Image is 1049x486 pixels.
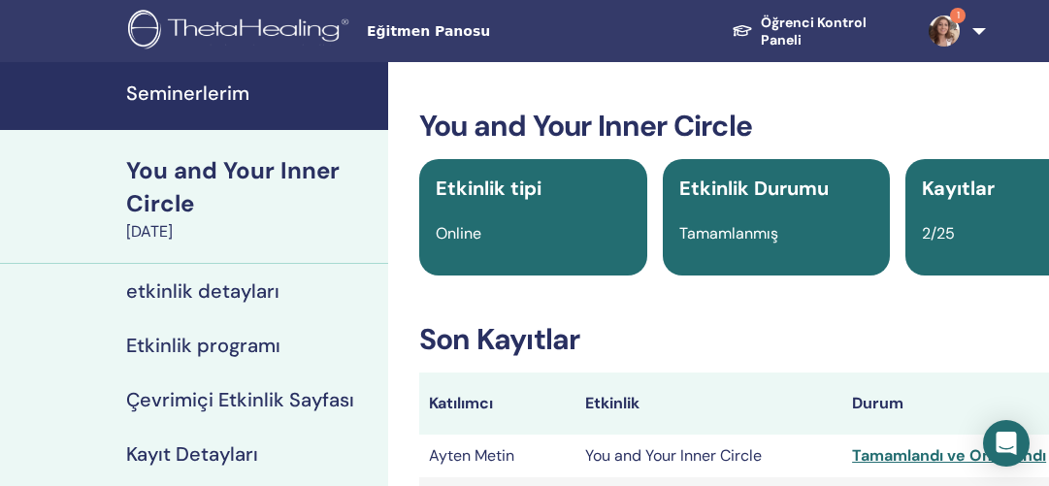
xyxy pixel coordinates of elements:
span: Kayıtlar [922,176,995,201]
span: 2/25 [922,223,955,243]
span: Etkinlik Durumu [679,176,829,201]
a: Öğrenci Kontrol Paneli [716,5,913,58]
span: Online [436,223,481,243]
th: Katılımcı [419,373,575,435]
div: [DATE] [126,220,377,243]
span: Etkinlik tipi [436,176,541,201]
img: logo.png [128,10,355,53]
h4: Kayıt Detayları [126,442,258,466]
div: Open Intercom Messenger [983,420,1030,467]
img: default.jpg [929,16,960,47]
span: 1 [950,8,966,23]
th: Etkinlik [575,373,842,435]
h4: etkinlik detayları [126,279,279,303]
div: You and Your Inner Circle [126,154,377,220]
span: Eğitmen Panosu [367,21,658,42]
h4: Seminerlerim [126,81,377,105]
img: graduation-cap-white.svg [732,23,753,38]
span: Tamamlanmış [679,223,778,243]
td: Ayten Metin [419,435,575,477]
td: You and Your Inner Circle [575,435,842,477]
a: You and Your Inner Circle[DATE] [115,154,388,243]
h4: Çevrimiçi Etkinlik Sayfası [126,388,354,411]
h4: Etkinlik programı [126,334,280,357]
